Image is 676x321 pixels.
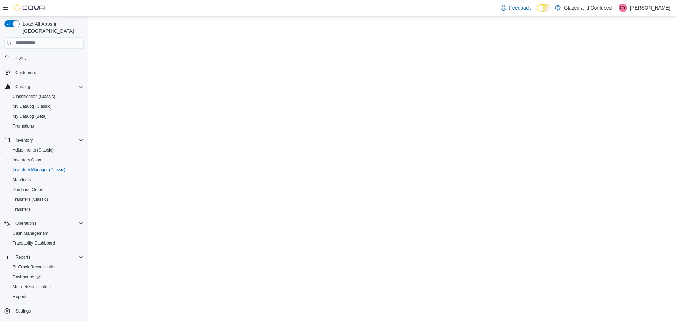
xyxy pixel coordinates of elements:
span: My Catalog (Beta) [13,113,47,119]
span: Transfers (Classic) [10,195,84,204]
a: Metrc Reconciliation [10,283,54,291]
span: Feedback [509,4,531,11]
span: Purchase Orders [10,185,84,194]
a: Classification (Classic) [10,92,58,101]
button: Inventory [1,135,87,145]
span: Inventory Manager (Classic) [10,166,84,174]
span: Inventory [13,136,84,144]
span: Classification (Classic) [13,94,55,99]
button: Transfers [7,204,87,214]
button: Reports [1,252,87,262]
span: Classification (Classic) [10,92,84,101]
p: [PERSON_NAME] [630,4,670,12]
button: Classification (Classic) [7,92,87,101]
a: Manifests [10,175,33,184]
button: Promotions [7,121,87,131]
button: Inventory Count [7,155,87,165]
span: My Catalog (Classic) [13,104,52,109]
span: CY [620,4,626,12]
a: Feedback [498,1,533,15]
a: My Catalog (Beta) [10,112,50,121]
button: Purchase Orders [7,185,87,195]
button: Operations [1,218,87,228]
span: My Catalog (Beta) [10,112,84,121]
span: Traceabilty Dashboard [13,240,55,246]
button: Catalog [1,82,87,92]
a: Transfers [10,205,33,214]
span: Reports [13,294,27,300]
span: Traceabilty Dashboard [10,239,84,247]
a: Cash Management [10,229,51,237]
span: Home [15,55,27,61]
a: Inventory Manager (Classic) [10,166,68,174]
span: Catalog [15,84,30,89]
span: Transfers [10,205,84,214]
button: Catalog [13,82,33,91]
a: Traceabilty Dashboard [10,239,58,247]
a: Transfers (Classic) [10,195,51,204]
a: Dashboards [7,272,87,282]
a: Inventory Count [10,156,45,164]
span: Cash Management [10,229,84,237]
span: Settings [13,307,84,315]
button: My Catalog (Classic) [7,101,87,111]
button: Reports [7,292,87,302]
span: Promotions [13,123,34,129]
span: Adjustments (Classic) [13,147,54,153]
span: Inventory Count [10,156,84,164]
span: Manifests [10,175,84,184]
span: Manifests [13,177,31,183]
button: Inventory [13,136,36,144]
span: Inventory Manager (Classic) [13,167,65,173]
input: Dark Mode [537,4,551,12]
a: Customers [13,68,39,77]
span: BioTrack Reconciliation [10,263,84,271]
div: Connie Yates [619,4,627,12]
span: Transfers [13,206,30,212]
span: Promotions [10,122,84,130]
p: | [614,4,616,12]
span: Transfers (Classic) [13,197,48,202]
button: Adjustments (Classic) [7,145,87,155]
span: Catalog [13,82,84,91]
button: Metrc Reconciliation [7,282,87,292]
span: Dashboards [10,273,84,281]
span: Metrc Reconciliation [10,283,84,291]
span: Reports [15,254,30,260]
span: Load All Apps in [GEOGRAPHIC_DATA] [20,20,84,35]
a: Purchase Orders [10,185,48,194]
span: Operations [13,219,84,228]
span: Reports [13,253,84,261]
button: Reports [13,253,33,261]
span: Settings [15,308,31,314]
a: My Catalog (Classic) [10,102,55,111]
a: Settings [13,307,33,315]
a: Home [13,54,30,62]
button: My Catalog (Beta) [7,111,87,121]
span: Adjustments (Classic) [10,146,84,154]
button: Settings [1,306,87,316]
button: Transfers (Classic) [7,195,87,204]
span: Metrc Reconciliation [13,284,51,290]
button: Cash Management [7,228,87,238]
img: Cova [14,4,46,11]
span: BioTrack Reconciliation [13,264,57,270]
span: My Catalog (Classic) [10,102,84,111]
span: Customers [13,68,84,77]
span: Cash Management [13,230,48,236]
button: Traceabilty Dashboard [7,238,87,248]
button: BioTrack Reconciliation [7,262,87,272]
button: Operations [13,219,39,228]
span: Customers [15,70,36,75]
span: Home [13,54,84,62]
span: Dashboards [13,274,41,280]
span: Inventory [15,137,33,143]
span: Purchase Orders [13,187,45,192]
p: Glazed and Confused [564,4,612,12]
a: Promotions [10,122,37,130]
button: Inventory Manager (Classic) [7,165,87,175]
a: Adjustments (Classic) [10,146,56,154]
a: Dashboards [10,273,44,281]
button: Home [1,53,87,63]
button: Manifests [7,175,87,185]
